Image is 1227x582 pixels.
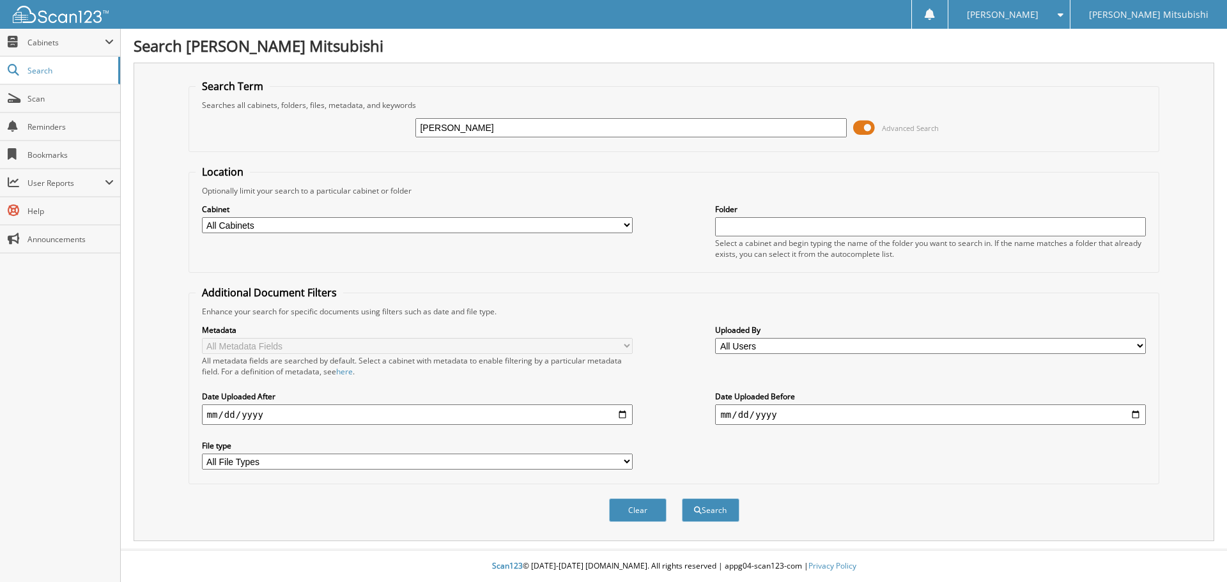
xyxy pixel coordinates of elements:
label: Date Uploaded After [202,391,633,402]
button: Clear [609,498,667,522]
div: Optionally limit your search to a particular cabinet or folder [196,185,1153,196]
span: [PERSON_NAME] [967,11,1038,19]
legend: Location [196,165,250,179]
div: All metadata fields are searched by default. Select a cabinet with metadata to enable filtering b... [202,355,633,377]
label: File type [202,440,633,451]
img: scan123-logo-white.svg [13,6,109,23]
span: Scan [27,93,114,104]
label: Date Uploaded Before [715,391,1146,402]
input: end [715,404,1146,425]
a: here [336,366,353,377]
span: Announcements [27,234,114,245]
span: Advanced Search [882,123,939,133]
div: Select a cabinet and begin typing the name of the folder you want to search in. If the name match... [715,238,1146,259]
span: Scan123 [492,560,523,571]
legend: Search Term [196,79,270,93]
div: Enhance your search for specific documents using filters such as date and file type. [196,306,1153,317]
button: Search [682,498,739,522]
span: Search [27,65,112,76]
iframe: Chat Widget [1163,521,1227,582]
span: User Reports [27,178,105,188]
span: [PERSON_NAME] Mitsubishi [1089,11,1208,19]
div: © [DATE]-[DATE] [DOMAIN_NAME]. All rights reserved | appg04-scan123-com | [121,551,1227,582]
h1: Search [PERSON_NAME] Mitsubishi [134,35,1214,56]
input: start [202,404,633,425]
label: Cabinet [202,204,633,215]
span: Help [27,206,114,217]
div: Searches all cabinets, folders, files, metadata, and keywords [196,100,1153,111]
legend: Additional Document Filters [196,286,343,300]
a: Privacy Policy [808,560,856,571]
label: Uploaded By [715,325,1146,335]
label: Metadata [202,325,633,335]
span: Reminders [27,121,114,132]
span: Cabinets [27,37,105,48]
span: Bookmarks [27,149,114,160]
label: Folder [715,204,1146,215]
